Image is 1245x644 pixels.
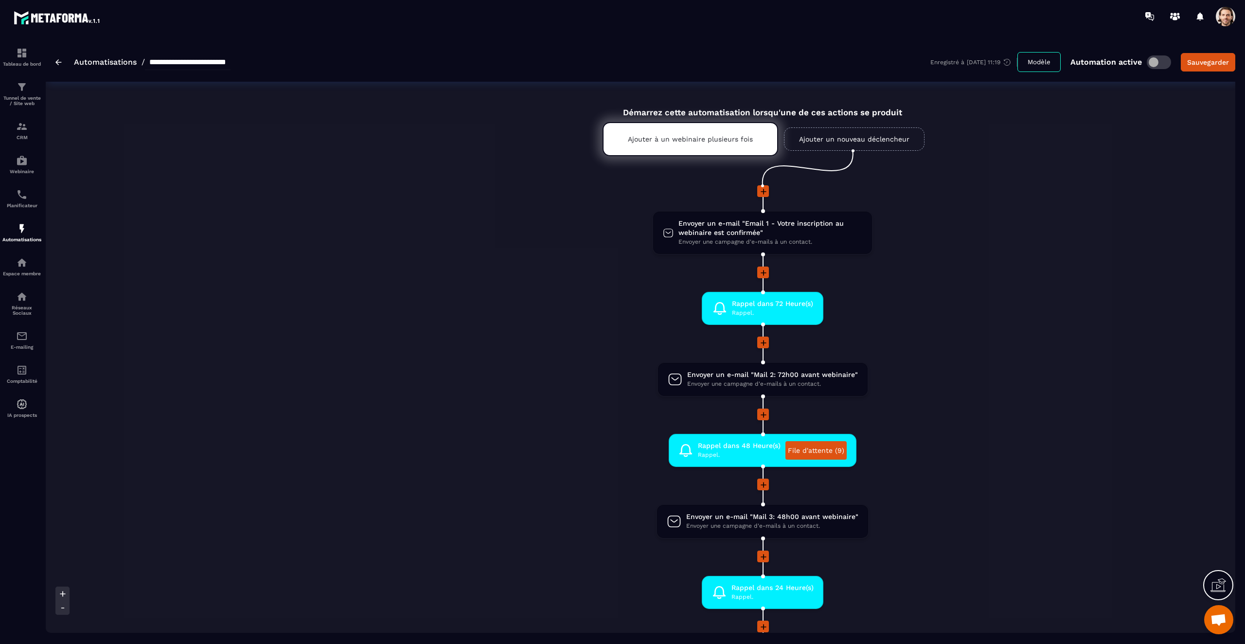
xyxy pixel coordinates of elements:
[74,57,137,67] a: Automatisations
[2,284,41,323] a: social-networksocial-networkRéseaux Sociaux
[731,592,814,602] span: Rappel.
[678,237,862,247] span: Envoyer une campagne d'e-mails à un contact.
[16,291,28,303] img: social-network
[1070,57,1142,67] p: Automation active
[2,203,41,208] p: Planificateur
[698,450,781,460] span: Rappel.
[2,113,41,147] a: formationformationCRM
[16,398,28,410] img: automations
[2,61,41,67] p: Tableau de bord
[930,58,1017,67] div: Enregistré à
[1204,605,1233,634] a: Open chat
[1181,53,1235,72] button: Sauvegarder
[732,308,813,318] span: Rappel.
[732,299,813,308] span: Rappel dans 72 Heure(s)
[2,412,41,418] p: IA prospects
[698,441,781,450] span: Rappel dans 48 Heure(s)
[731,583,814,592] span: Rappel dans 24 Heure(s)
[142,57,145,67] span: /
[687,370,858,379] span: Envoyer un e-mail "Mail 2: 72h00 avant webinaire"
[628,135,753,143] p: Ajouter à un webinaire plusieurs fois
[2,323,41,357] a: emailemailE-mailing
[2,147,41,181] a: automationsautomationsWebinaire
[2,215,41,250] a: automationsautomationsAutomatisations
[16,121,28,132] img: formation
[16,47,28,59] img: formation
[678,219,862,237] span: Envoyer un e-mail "Email 1 - Votre inscription au webinaire est confirmée"
[2,40,41,74] a: formationformationTableau de bord
[2,169,41,174] p: Webinaire
[2,95,41,106] p: Tunnel de vente / Site web
[2,344,41,350] p: E-mailing
[2,237,41,242] p: Automatisations
[2,181,41,215] a: schedulerschedulerPlanificateur
[2,74,41,113] a: formationformationTunnel de vente / Site web
[2,271,41,276] p: Espace membre
[2,378,41,384] p: Comptabilité
[784,127,925,151] a: Ajouter un nouveau déclencheur
[785,441,847,460] a: File d'attente (9)
[1017,52,1061,72] button: Modèle
[16,223,28,234] img: automations
[16,257,28,268] img: automations
[16,81,28,93] img: formation
[687,379,858,389] span: Envoyer une campagne d'e-mails à un contact.
[1187,57,1229,67] div: Sauvegarder
[578,96,947,117] div: Démarrez cette automatisation lorsqu'une de ces actions se produit
[2,135,41,140] p: CRM
[686,521,858,531] span: Envoyer une campagne d'e-mails à un contact.
[686,512,858,521] span: Envoyer un e-mail "Mail 3: 48h00 avant webinaire"
[14,9,101,26] img: logo
[16,330,28,342] img: email
[2,357,41,391] a: accountantaccountantComptabilité
[16,155,28,166] img: automations
[16,364,28,376] img: accountant
[2,305,41,316] p: Réseaux Sociaux
[55,59,62,65] img: arrow
[2,250,41,284] a: automationsautomationsEspace membre
[16,189,28,200] img: scheduler
[967,59,1000,66] p: [DATE] 11:19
